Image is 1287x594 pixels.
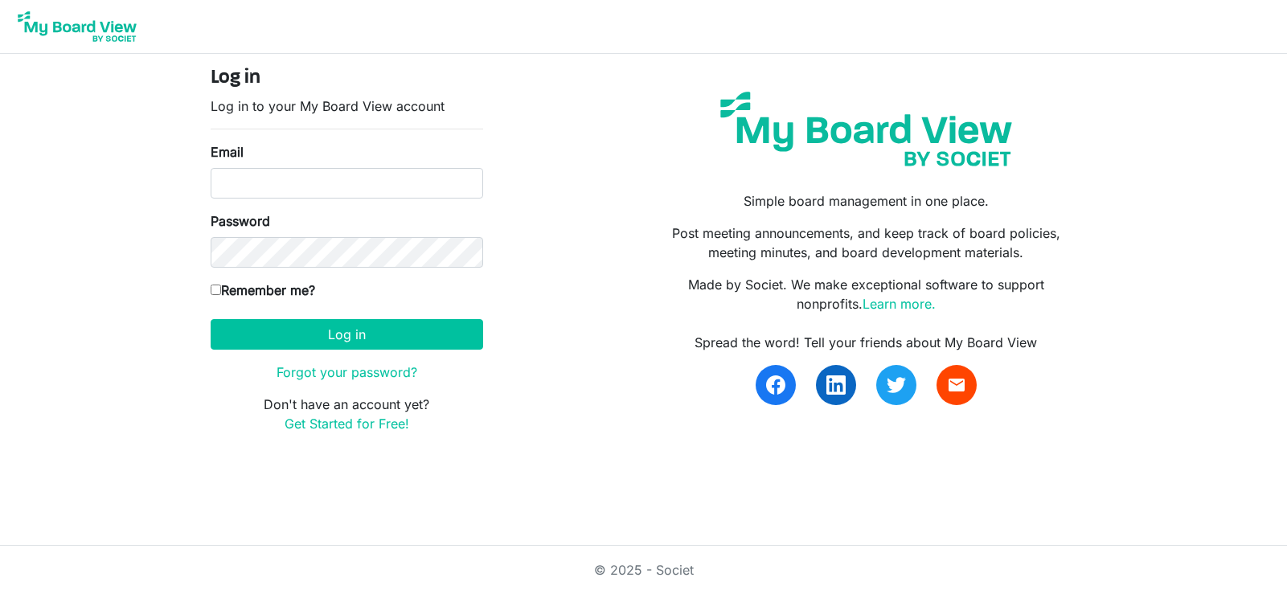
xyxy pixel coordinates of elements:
[655,333,1076,352] div: Spread the word! Tell your friends about My Board View
[766,375,785,395] img: facebook.svg
[655,223,1076,262] p: Post meeting announcements, and keep track of board policies, meeting minutes, and board developm...
[211,67,483,90] h4: Log in
[277,364,417,380] a: Forgot your password?
[211,319,483,350] button: Log in
[211,281,315,300] label: Remember me?
[863,296,936,312] a: Learn more.
[937,365,977,405] a: email
[655,275,1076,313] p: Made by Societ. We make exceptional software to support nonprofits.
[13,6,141,47] img: My Board View Logo
[211,395,483,433] p: Don't have an account yet?
[826,375,846,395] img: linkedin.svg
[211,285,221,295] input: Remember me?
[887,375,906,395] img: twitter.svg
[947,375,966,395] span: email
[655,191,1076,211] p: Simple board management in one place.
[211,142,244,162] label: Email
[211,96,483,116] p: Log in to your My Board View account
[285,416,409,432] a: Get Started for Free!
[594,562,694,578] a: © 2025 - Societ
[708,80,1024,178] img: my-board-view-societ.svg
[211,211,270,231] label: Password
